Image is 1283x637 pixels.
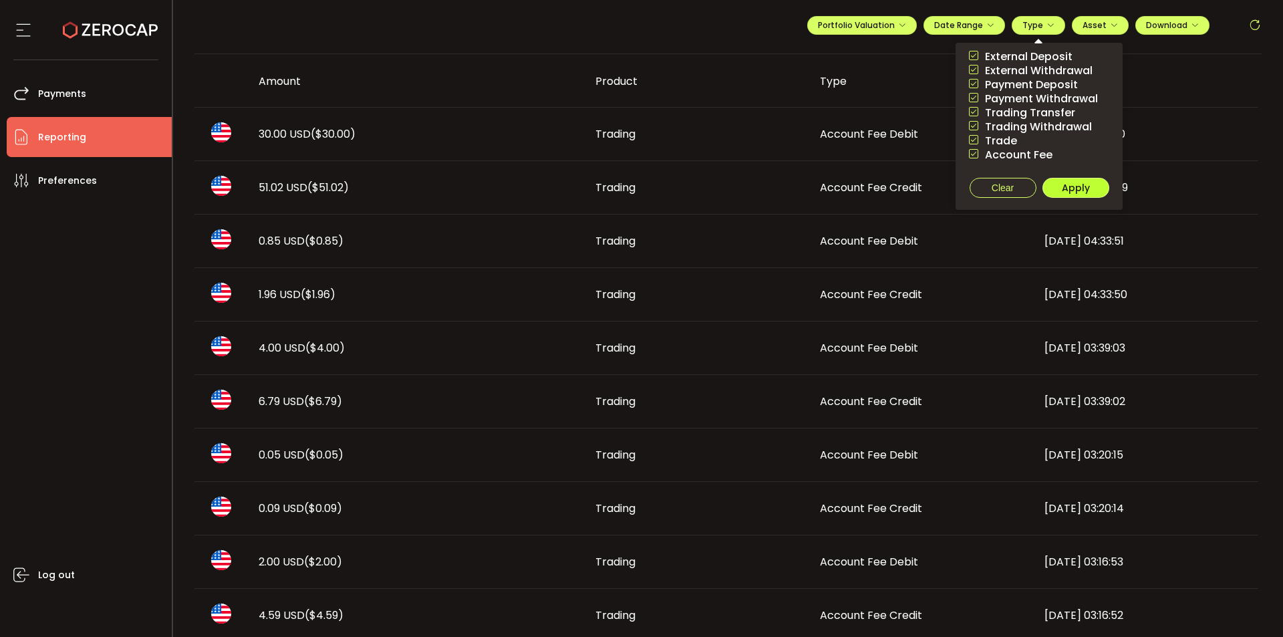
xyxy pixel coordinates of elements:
[248,74,585,89] div: Amount
[595,126,635,142] span: Trading
[978,148,1052,161] span: Account Fee
[1034,394,1258,409] div: [DATE] 03:39:02
[1034,126,1258,142] div: [DATE] 04:43:10
[978,50,1073,63] span: External Deposit
[595,340,635,356] span: Trading
[305,447,343,463] span: ($0.05)
[305,340,345,356] span: ($4.00)
[970,178,1036,198] button: Clear
[1034,608,1258,623] div: [DATE] 03:16:52
[934,19,994,31] span: Date Range
[301,287,335,302] span: ($1.96)
[211,229,231,249] img: usd_portfolio.svg
[1034,287,1258,302] div: [DATE] 04:33:50
[211,176,231,196] img: usd_portfolio.svg
[820,233,918,249] span: Account Fee Debit
[978,106,1075,119] span: Trading Transfer
[595,287,635,302] span: Trading
[259,501,342,516] span: 0.09 USD
[38,128,86,147] span: Reporting
[259,126,355,142] span: 30.00 USD
[259,608,343,623] span: 4.59 USD
[1034,70,1258,92] div: Created At
[259,340,345,356] span: 4.00 USD
[1034,180,1258,195] div: [DATE] 04:43:09
[1012,16,1065,35] button: Type
[307,180,349,195] span: ($51.02)
[1034,501,1258,516] div: [DATE] 03:20:14
[211,550,231,570] img: usd_portfolio.svg
[820,554,918,569] span: Account Fee Debit
[1062,181,1090,195] span: Apply
[1022,19,1054,31] span: Type
[311,126,355,142] span: ($30.00)
[259,394,342,409] span: 6.79 USD
[259,180,349,195] span: 51.02 USD
[211,443,231,463] img: usd_portfolio.svg
[211,390,231,410] img: usd_portfolio.svg
[820,340,918,356] span: Account Fee Debit
[978,78,1078,91] span: Payment Deposit
[595,501,635,516] span: Trading
[259,554,342,569] span: 2.00 USD
[820,394,922,409] span: Account Fee Credit
[211,604,231,624] img: usd_portfolio.svg
[820,608,922,623] span: Account Fee Credit
[304,394,342,409] span: ($6.79)
[1146,19,1199,31] span: Download
[38,565,75,585] span: Log out
[1042,178,1109,198] button: Apply
[820,287,922,302] span: Account Fee Credit
[1034,233,1258,249] div: [DATE] 04:33:51
[820,501,922,516] span: Account Fee Credit
[1034,447,1258,463] div: [DATE] 03:20:15
[1072,16,1129,35] button: Asset
[211,283,231,303] img: usd_portfolio.svg
[809,74,1034,89] div: Type
[211,336,231,356] img: usd_portfolio.svg
[305,608,343,623] span: ($4.59)
[807,16,917,35] button: Portfolio Valuation
[38,171,97,190] span: Preferences
[978,64,1093,77] span: External Withdrawal
[978,92,1098,105] span: Payment Withdrawal
[304,554,342,569] span: ($2.00)
[38,84,86,104] span: Payments
[304,501,342,516] span: ($0.09)
[259,447,343,463] span: 0.05 USD
[585,74,809,89] div: Product
[820,180,922,195] span: Account Fee Credit
[259,287,335,302] span: 1.96 USD
[1135,16,1209,35] button: Download
[1083,19,1107,31] span: Asset
[820,126,918,142] span: Account Fee Debit
[259,233,343,249] span: 0.85 USD
[211,122,231,142] img: usd_portfolio.svg
[923,16,1005,35] button: Date Range
[595,233,635,249] span: Trading
[820,447,918,463] span: Account Fee Debit
[595,608,635,623] span: Trading
[1216,573,1283,637] iframe: Chat Widget
[1034,340,1258,356] div: [DATE] 03:39:03
[595,447,635,463] span: Trading
[595,554,635,569] span: Trading
[305,233,343,249] span: ($0.85)
[595,180,635,195] span: Trading
[992,182,1014,193] span: Clear
[818,19,906,31] span: Portfolio Valuation
[978,120,1092,133] span: Trading Withdrawal
[1034,554,1258,569] div: [DATE] 03:16:53
[595,394,635,409] span: Trading
[211,497,231,517] img: usd_portfolio.svg
[978,134,1017,147] span: Trade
